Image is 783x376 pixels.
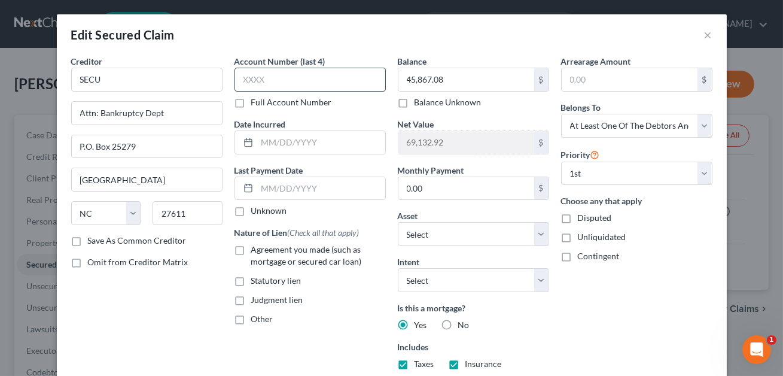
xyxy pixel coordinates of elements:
span: (Check all that apply) [288,228,359,238]
input: 0.00 [562,68,697,91]
label: Date Incurred [234,118,286,131]
input: Enter zip... [153,201,223,225]
span: Contingent [578,251,620,261]
div: $ [534,177,549,200]
label: Unknown [251,205,287,217]
input: XXXX [234,68,386,92]
input: Enter city... [72,168,222,191]
label: Full Account Number [251,96,332,108]
span: Insurance [465,359,502,369]
span: Yes [415,320,427,330]
span: Disputed [578,213,612,223]
button: × [704,28,712,42]
span: Other [251,314,273,324]
label: Choose any that apply [561,195,712,207]
span: Statutory lien [251,275,301,286]
span: Agreement you made (such as mortgage or secured car loan) [251,244,362,266]
span: Judgment lien [251,295,303,305]
span: No [458,320,470,330]
label: Includes [398,341,549,353]
input: MM/DD/YYYY [257,177,385,200]
label: Net Value [398,118,434,131]
div: Edit Secured Claim [71,26,175,43]
input: 0.00 [398,68,534,91]
label: Priority [561,147,600,162]
label: Save As Common Creditor [88,235,187,247]
input: Enter address... [72,102,222,125]
span: Unliquidated [578,232,626,242]
input: Apt, Suite, etc... [72,135,222,158]
span: Asset [398,211,418,221]
span: Omit from Creditor Matrix [88,257,188,267]
div: $ [534,68,549,91]
span: 1 [767,335,776,345]
label: Arrearage Amount [561,55,631,68]
div: $ [697,68,712,91]
input: Search creditor by name... [71,68,223,92]
input: 0.00 [398,131,534,154]
input: 0.00 [398,177,534,200]
span: Taxes [415,359,434,369]
label: Last Payment Date [234,164,303,177]
label: Intent [398,256,420,268]
iframe: Intercom live chat [742,335,771,364]
label: Is this a mortgage? [398,302,549,314]
div: $ [534,131,549,154]
label: Balance [398,55,427,68]
label: Monthly Payment [398,164,464,177]
span: Creditor [71,56,103,66]
label: Account Number (last 4) [234,55,325,68]
label: Balance Unknown [415,96,482,108]
input: MM/DD/YYYY [257,131,385,154]
span: Belongs To [561,102,601,113]
label: Nature of Lien [234,226,359,239]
